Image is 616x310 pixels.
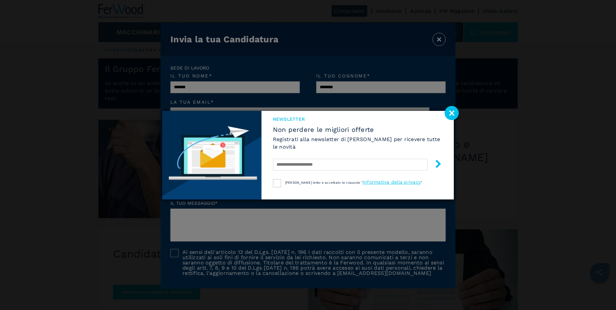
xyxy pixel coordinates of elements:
[285,181,363,184] span: [PERSON_NAME] letto e accettato le clausole "
[162,111,261,199] img: Newsletter image
[421,181,422,184] span: "
[273,126,442,134] span: Non perdere le migliori offerte
[363,179,421,185] a: informativa della privacy
[428,157,442,173] button: submit-button
[273,135,442,151] h6: Registrati alla newsletter di [PERSON_NAME] per ricevere tutte le novità
[273,116,442,122] span: NEWSLETTER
